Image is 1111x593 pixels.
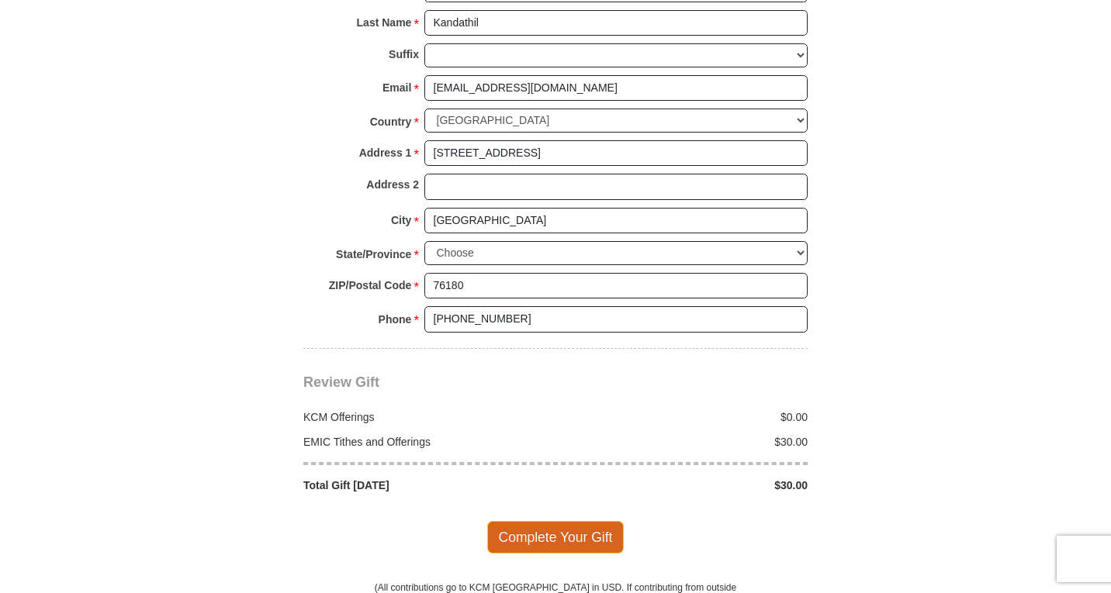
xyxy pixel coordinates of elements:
strong: City [391,209,411,231]
strong: Country [370,111,412,133]
strong: ZIP/Postal Code [329,274,412,296]
div: $30.00 [555,434,816,450]
strong: Address 1 [359,142,412,164]
div: $0.00 [555,409,816,425]
div: $30.00 [555,478,816,493]
span: Review Gift [303,374,379,390]
strong: Email [382,77,411,98]
div: Total Gift [DATE] [296,478,556,493]
div: EMIC Tithes and Offerings [296,434,556,450]
span: Complete Your Gift [487,521,625,553]
strong: Address 2 [366,174,419,195]
strong: Suffix [389,43,419,65]
strong: State/Province [336,243,411,265]
strong: Phone [379,309,412,330]
strong: Last Name [357,12,412,33]
div: KCM Offerings [296,409,556,425]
